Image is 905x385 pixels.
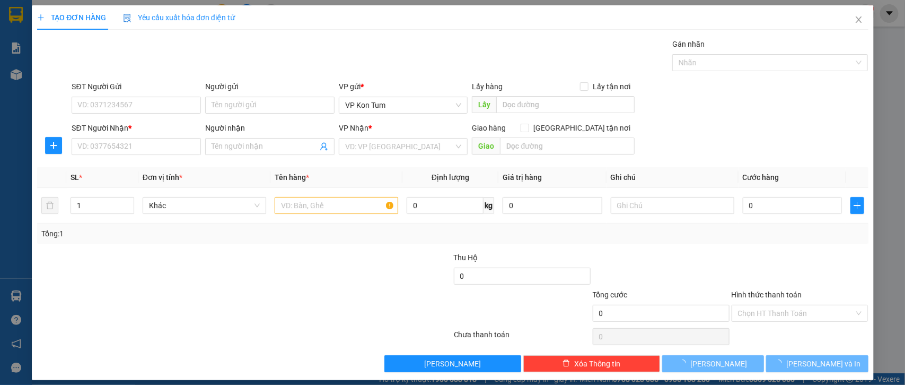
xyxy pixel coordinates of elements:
[588,81,635,92] span: Lấy tận nơi
[731,290,802,299] label: Hình thức thanh toán
[662,355,763,372] button: [PERSON_NAME]
[592,290,627,299] span: Tổng cước
[123,13,235,22] span: Yêu cầu xuất hóa đơn điện tử
[610,197,734,214] input: Ghi Chú
[503,173,542,182] span: Giá trị hàng
[472,138,500,155] span: Giao
[574,358,620,370] span: Xóa Thông tin
[775,360,786,367] span: loading
[672,40,705,48] label: Gán nhãn
[123,14,131,22] img: icon
[472,124,506,132] span: Giao hàng
[45,137,61,154] button: plus
[72,81,201,92] div: SĐT Người Gửi
[854,15,863,24] span: close
[472,82,503,91] span: Lấy hàng
[149,198,260,213] span: Khác
[850,197,864,214] button: plus
[320,142,328,151] span: user-add
[275,197,398,214] input: VD: Bàn, Ghế
[453,253,478,262] span: Thu Hộ
[41,228,350,239] div: Tổng: 1
[844,5,873,35] button: Close
[384,355,521,372] button: [PERSON_NAME]
[786,358,860,370] span: [PERSON_NAME] và In
[453,329,592,347] div: Chưa thanh toán
[606,167,738,188] th: Ghi chú
[503,197,602,214] input: 0
[484,197,494,214] span: kg
[690,358,747,370] span: [PERSON_NAME]
[472,96,496,113] span: Lấy
[432,173,469,182] span: Định lượng
[41,197,58,214] button: delete
[563,360,570,368] span: delete
[766,355,868,372] button: [PERSON_NAME] và In
[424,358,481,370] span: [PERSON_NAME]
[529,122,635,134] span: [GEOGRAPHIC_DATA] tận nơi
[500,138,635,155] input: Dọc đường
[339,81,468,92] div: VP gửi
[72,122,201,134] div: SĐT Người Nhận
[742,173,779,182] span: Cước hàng
[339,124,368,132] span: VP Nhận
[37,14,45,21] span: plus
[679,360,690,367] span: loading
[523,355,660,372] button: deleteXóa Thông tin
[496,96,635,113] input: Dọc đường
[205,81,335,92] div: Người gửi
[71,173,79,182] span: SL
[45,141,61,150] span: plus
[37,13,106,22] span: TẠO ĐƠN HÀNG
[143,173,182,182] span: Đơn vị tính
[205,122,335,134] div: Người nhận
[275,173,309,182] span: Tên hàng
[851,201,863,210] span: plus
[345,97,462,113] span: VP Kon Tum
